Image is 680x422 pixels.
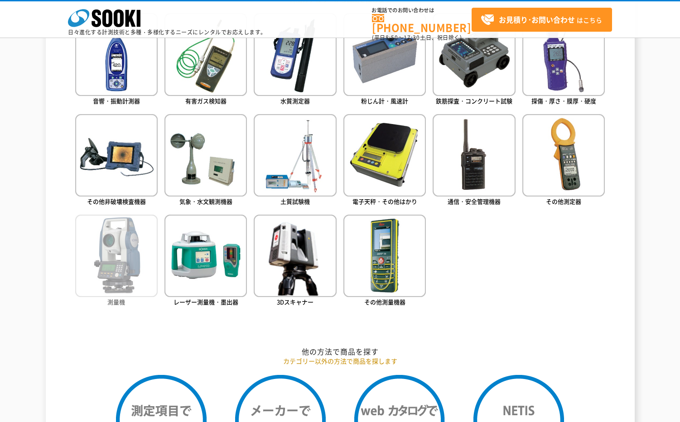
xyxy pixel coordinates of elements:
[343,114,426,197] img: 電子天秤・その他はかり
[343,215,426,308] a: その他測量機器
[372,14,472,33] a: [PHONE_NUMBER]
[179,197,232,206] span: 気象・水文観測機器
[164,114,247,197] img: 気象・水文観測機器
[107,297,125,306] span: 測量機
[75,347,605,356] h2: 他の方法で商品を探す
[499,14,575,25] strong: お見積り･お問い合わせ
[254,215,336,297] img: 3Dスキャナー
[472,8,612,32] a: お見積り･お問い合わせはこちら
[433,114,515,197] img: 通信・安全管理機器
[404,34,420,42] span: 17:30
[164,215,247,308] a: レーザー測量機・墨出器
[386,34,398,42] span: 8:50
[433,13,515,107] a: 鉄筋探査・コンクリート試験
[361,96,408,105] span: 粉じん計・風速計
[164,13,247,107] a: 有害ガス検知器
[448,197,501,206] span: 通信・安全管理機器
[254,13,336,107] a: 水質測定器
[75,215,158,297] img: 測量機
[75,114,158,197] img: その他非破壊検査機器
[75,13,158,96] img: 音響・振動計測器
[254,13,336,96] img: 水質測定器
[277,297,313,306] span: 3Dスキャナー
[546,197,581,206] span: その他測定器
[254,114,336,197] img: 土質試験機
[343,13,426,107] a: 粉じん計・風速計
[343,215,426,297] img: その他測量機器
[433,13,515,96] img: 鉄筋探査・コンクリート試験
[93,96,140,105] span: 音響・振動計測器
[364,297,405,306] span: その他測量機器
[522,13,605,107] a: 探傷・厚さ・膜厚・硬度
[372,8,472,13] span: お電話でのお問い合わせは
[164,13,247,96] img: 有害ガス検知器
[280,197,310,206] span: 土質試験機
[75,215,158,308] a: 測量機
[254,114,336,208] a: 土質試験機
[164,114,247,208] a: 気象・水文観測機器
[531,96,596,105] span: 探傷・厚さ・膜厚・硬度
[352,197,417,206] span: 電子天秤・その他はかり
[522,114,605,197] img: その他測定器
[75,356,605,366] p: カテゴリー以外の方法で商品を探します
[254,215,336,308] a: 3Dスキャナー
[87,197,146,206] span: その他非破壊検査機器
[164,215,247,297] img: レーザー測量機・墨出器
[522,114,605,208] a: その他測定器
[372,34,462,42] span: (平日 ～ 土日、祝日除く)
[75,13,158,107] a: 音響・振動計測器
[481,13,602,27] span: はこちら
[75,114,158,208] a: その他非破壊検査機器
[185,96,227,105] span: 有害ガス検知器
[433,114,515,208] a: 通信・安全管理機器
[280,96,310,105] span: 水質測定器
[174,297,238,306] span: レーザー測量機・墨出器
[343,114,426,208] a: 電子天秤・その他はかり
[68,29,266,35] p: 日々進化する計測技術と多種・多様化するニーズにレンタルでお応えします。
[343,13,426,96] img: 粉じん計・風速計
[522,13,605,96] img: 探傷・厚さ・膜厚・硬度
[436,96,512,105] span: 鉄筋探査・コンクリート試験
